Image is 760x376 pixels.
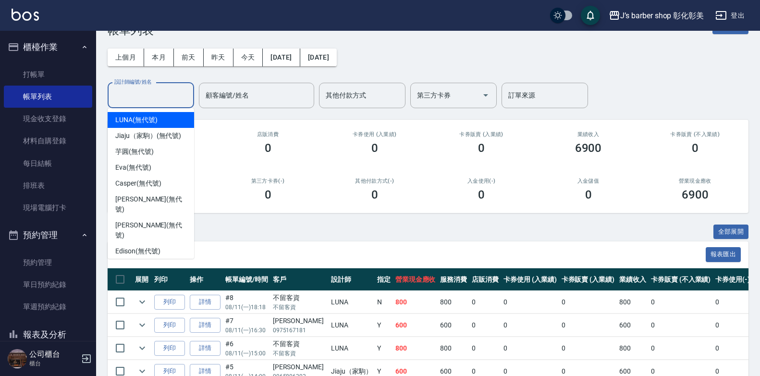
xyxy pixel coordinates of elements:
h2: 入金使用(-) [440,178,523,184]
a: 詳情 [190,341,221,356]
button: 全部展開 [713,225,749,239]
h3: 0 [371,141,378,155]
a: 預約管理 [4,251,92,274]
td: 800 [393,337,438,360]
span: Eva (無代號) [115,163,151,173]
button: 預約管理 [4,223,92,248]
a: 現金收支登錄 [4,108,92,130]
h2: 第三方卡券(-) [226,178,309,184]
h3: 0 [692,141,699,155]
td: #6 [223,337,270,360]
th: 客戶 [270,268,329,291]
label: 設計師編號/姓名 [114,78,152,86]
h3: 6900 [575,141,602,155]
th: 業績收入 [617,268,649,291]
td: N [375,291,393,313]
td: 600 [393,314,438,337]
button: 上個月 [108,49,144,66]
a: 材料自購登錄 [4,130,92,152]
td: 0 [713,291,752,313]
button: Open [478,88,493,103]
button: expand row [135,318,149,332]
div: J’s barber shop 彰化彰美 [620,10,704,22]
th: 設計師 [329,268,375,291]
td: Y [375,337,393,360]
h3: 0 [371,188,378,201]
h2: 店販消費 [226,131,309,138]
th: 卡券販賣 (不入業績) [649,268,713,291]
td: 800 [438,291,469,313]
td: #8 [223,291,270,313]
a: 帳單列表 [4,86,92,108]
span: [PERSON_NAME] (無代號) [115,220,186,240]
td: 0 [649,314,713,337]
h2: 卡券販賣 (不入業績) [653,131,737,138]
p: 不留客資 [273,303,327,312]
td: 800 [617,337,649,360]
td: 800 [617,291,649,313]
span: LUNA (無代號) [115,115,158,125]
th: 列印 [152,268,187,291]
td: 0 [559,291,617,313]
div: [PERSON_NAME] [273,362,327,372]
td: 0 [501,337,559,360]
td: 0 [559,337,617,360]
button: expand row [135,295,149,309]
p: 08/11 (一) 15:00 [225,349,268,358]
button: 列印 [154,341,185,356]
h2: 業績收入 [546,131,630,138]
h3: 0 [478,141,485,155]
a: 現場電腦打卡 [4,197,92,219]
p: 0975167181 [273,326,327,335]
td: 0 [559,314,617,337]
button: save [581,6,600,25]
button: 登出 [711,7,748,25]
button: 報表及分析 [4,322,92,347]
button: [DATE] [263,49,300,66]
td: 600 [438,314,469,337]
h5: 公司櫃台 [29,350,78,359]
p: 08/11 (一) 18:18 [225,303,268,312]
h3: 6900 [682,188,709,201]
h3: 0 [265,188,271,201]
p: 櫃台 [29,359,78,368]
a: 打帳單 [4,63,92,86]
td: 0 [649,291,713,313]
button: 報表匯出 [706,247,741,262]
button: 本月 [144,49,174,66]
td: 0 [469,291,501,313]
td: 800 [393,291,438,313]
span: Casper (無代號) [115,178,161,188]
img: Person [8,349,27,368]
th: 卡券使用(-) [713,268,752,291]
a: 單週預約紀錄 [4,296,92,318]
th: 店販消費 [469,268,501,291]
div: 不留客資 [273,293,327,303]
a: 報表匯出 [706,250,741,259]
a: 單日預約紀錄 [4,274,92,296]
div: [PERSON_NAME] [273,316,327,326]
th: 帳單編號/時間 [223,268,270,291]
td: LUNA [329,337,375,360]
a: 詳情 [190,295,221,310]
td: Y [375,314,393,337]
span: [PERSON_NAME] (無代號) [115,194,186,214]
button: J’s barber shop 彰化彰美 [605,6,708,25]
h2: 其他付款方式(-) [333,178,417,184]
td: LUNA [329,291,375,313]
td: 0 [713,337,752,360]
div: 不留客資 [273,339,327,349]
button: 今天 [233,49,263,66]
td: LUNA [329,314,375,337]
button: 昨天 [204,49,233,66]
p: 08/11 (一) 16:30 [225,326,268,335]
td: #7 [223,314,270,337]
td: 0 [501,291,559,313]
button: 櫃檯作業 [4,35,92,60]
a: 排班表 [4,175,92,197]
h3: 0 [585,188,592,201]
h2: 營業現金應收 [653,178,737,184]
p: 不留客資 [273,349,327,358]
th: 操作 [187,268,223,291]
td: 0 [649,337,713,360]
